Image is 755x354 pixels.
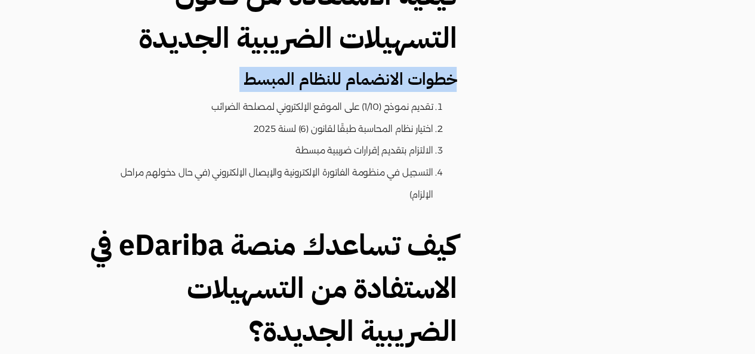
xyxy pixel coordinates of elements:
[107,96,433,118] li: تقديم نموذج (1/10) على الموقع الإلكتروني لمصلحة الضرائب
[85,224,457,353] h2: كيف تساعدك منصة eDariba في الاستفادة من التسهيلات الضريبية الجديدة؟
[85,69,457,90] h3: خطوات الانضمام للنظام المبسط
[107,118,433,140] li: اختيار نظام المحاسبة طبقًا لقانون (6) لسنة 2025
[107,140,433,162] li: الالتزام بتقديم إقرارات ضريبية مبسطة
[107,162,433,206] li: التسجيل في منظومة الفاتورة الإلكترونية والإيصال الإلكتروني (في حال دخولهم مراحل الإلزام)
